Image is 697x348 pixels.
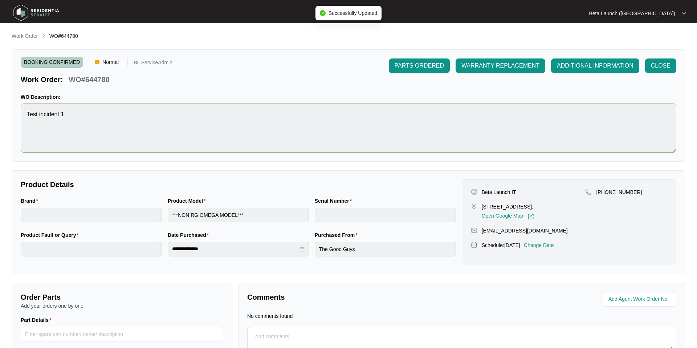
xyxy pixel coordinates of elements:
img: residentia service logo [11,2,62,24]
p: WO#644780 [69,74,109,85]
label: Product Fault or Query [21,231,82,239]
button: WARRANTY REPLACEMENT [456,58,545,73]
p: [PHONE_NUMBER] [596,189,642,196]
p: Schedule: [DATE] [482,242,520,249]
p: Change Date [524,242,554,249]
img: user-pin [471,189,477,195]
p: Work Order [12,32,38,40]
input: Purchased From [315,242,456,256]
button: ADDITIONAL INFORMATION [551,58,639,73]
input: Product Fault or Query [21,242,162,256]
label: Brand [21,197,41,205]
span: Successfully Updated [329,10,378,16]
a: Work Order [10,32,39,40]
label: Part Details [21,316,54,324]
input: Serial Number [315,208,456,222]
img: map-pin [471,203,477,210]
span: ADDITIONAL INFORMATION [557,61,633,70]
img: dropdown arrow [682,12,686,15]
input: Part Details [21,327,223,341]
span: check-circle [320,10,326,16]
img: chevron-right [41,33,46,39]
p: No comments found [247,312,293,320]
p: Beta Launch IT [482,189,516,196]
img: map-pin [585,189,592,195]
p: Work Order: [21,74,63,85]
p: Add your orders one by one [21,302,223,309]
img: Vercel Logo [95,60,99,64]
span: BOOKING CONFIRMED [21,57,83,68]
input: Brand [21,208,162,222]
span: PARTS ORDERED [395,61,444,70]
img: map-pin [471,227,477,234]
label: Purchased From [315,231,360,239]
span: WO#644780 [49,33,78,39]
span: CLOSE [651,61,670,70]
img: map-pin [471,242,477,248]
p: Comments [247,292,457,302]
label: Date Purchased [168,231,212,239]
img: Link-External [527,213,534,220]
p: BL ServiceAdmin [134,60,172,68]
button: PARTS ORDERED [389,58,450,73]
a: Open Google Map [482,213,534,220]
label: Serial Number [315,197,355,205]
p: [STREET_ADDRESS], [482,203,534,210]
span: Normal [99,57,122,68]
span: WARRANTY REPLACEMENT [461,61,539,70]
label: Product Model [168,197,209,205]
button: CLOSE [645,58,676,73]
p: WO Description: [21,93,676,101]
p: Product Details [21,179,456,190]
input: Date Purchased [172,245,298,253]
textarea: Test incident 1 [21,104,676,153]
p: Beta Launch ([GEOGRAPHIC_DATA]) [589,10,675,17]
p: Order Parts [21,292,223,302]
input: Product Model [168,208,309,222]
p: [EMAIL_ADDRESS][DOMAIN_NAME] [482,227,568,234]
input: Add Agent Work Order No. [608,295,672,304]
